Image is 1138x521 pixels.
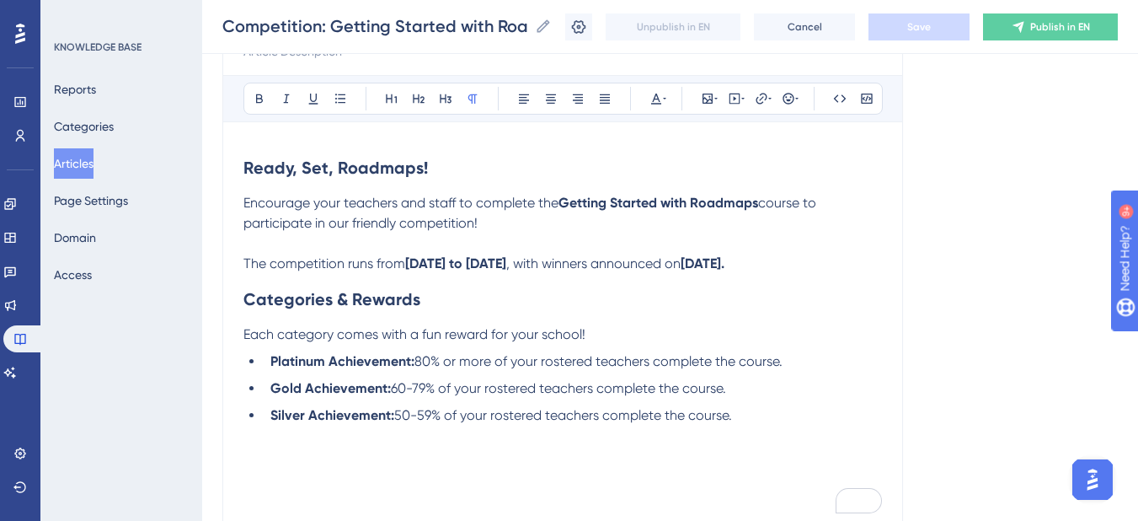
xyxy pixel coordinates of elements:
strong: Platinum Achievement: [270,353,414,369]
div: 9+ [115,8,125,22]
span: 60-79% of your rostered teachers complete the course. [391,380,726,396]
strong: [DATE]. [681,255,724,271]
button: Access [54,260,92,290]
span: 80% or more of your rostered teachers complete the course. [414,353,783,369]
button: Cancel [754,13,855,40]
input: Article Name [222,14,528,38]
strong: Categories & Rewards [243,289,420,309]
span: Encourage your teachers and staff to complete the [243,195,558,211]
div: KNOWLEDGE BASE [54,40,142,54]
span: Cancel [788,20,822,34]
span: Each category comes with a fun reward for your school! [243,326,585,342]
span: Publish in EN [1030,20,1090,34]
strong: Silver Achievement: [270,407,394,423]
span: The competition runs from [243,255,405,271]
button: Categories [54,111,114,142]
span: Unpublish in EN [637,20,710,34]
div: To enrich screen reader interactions, please activate Accessibility in Grammarly extension settings [243,142,882,513]
button: Articles [54,148,93,179]
strong: [DATE] to [DATE] [405,255,506,271]
span: 50-59% of your rostered teachers complete the course. [394,407,732,423]
button: Page Settings [54,185,128,216]
strong: Ready, Set, Roadmaps! [243,158,428,178]
strong: Gold Achievement: [270,380,391,396]
iframe: UserGuiding AI Assistant Launcher [1067,454,1118,505]
button: Save [868,13,970,40]
button: Reports [54,74,96,105]
button: Unpublish in EN [606,13,740,40]
button: Domain [54,223,96,253]
span: , with winners announced on [506,255,681,271]
button: Publish in EN [983,13,1118,40]
span: Save [907,20,931,34]
span: Need Help? [40,4,105,24]
strong: Getting Started with Roadmaps [558,195,758,211]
